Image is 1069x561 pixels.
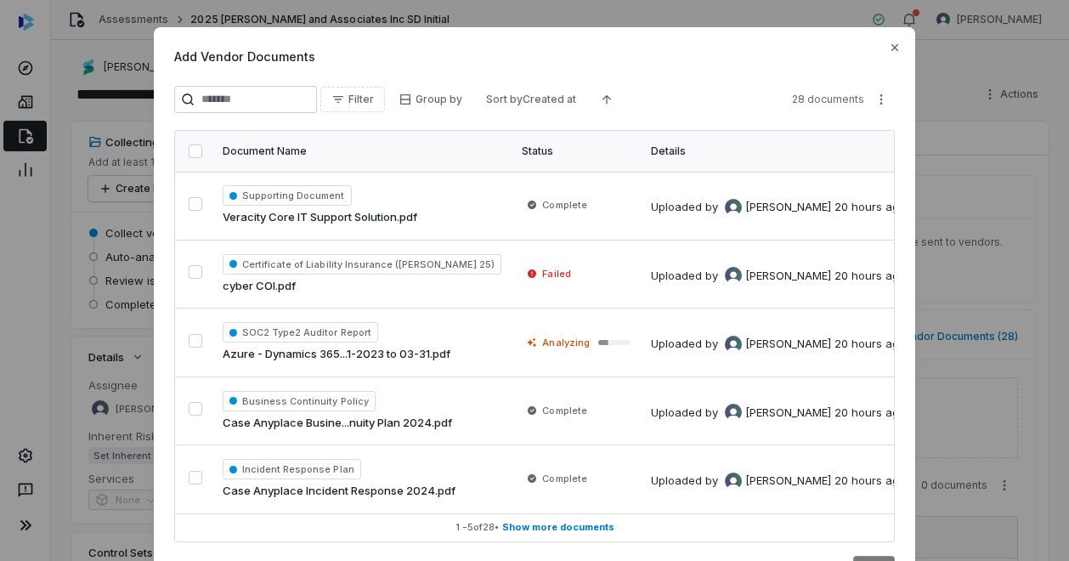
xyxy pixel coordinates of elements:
[174,48,895,65] span: Add Vendor Documents
[745,268,831,285] span: [PERSON_NAME]
[600,93,614,106] svg: Ascending
[651,267,906,284] div: Uploaded
[542,472,586,485] span: Complete
[834,473,906,490] div: 20 hours ago
[651,336,906,353] div: Uploaded
[542,404,586,417] span: Complete
[745,336,831,353] span: [PERSON_NAME]
[223,459,361,479] span: Incident Response Plan
[725,267,742,284] img: REKHA KOTHANDARAMAN avatar
[705,267,831,284] div: by
[223,346,450,363] span: Azure - Dynamics 365...1-2023 to 03-31.pdf
[476,87,586,112] button: Sort byCreated at
[223,185,352,206] span: Supporting Document
[348,93,374,106] span: Filter
[388,87,472,112] button: Group by
[745,405,831,422] span: [PERSON_NAME]
[705,199,831,216] div: by
[542,336,589,349] span: Analyzing
[651,199,906,216] div: Uploaded
[223,322,378,343] span: SOC2 Type2 Auditor Report
[542,198,586,212] span: Complete
[223,391,376,411] span: Business Continuity Policy
[590,87,624,112] button: Ascending
[725,404,742,421] img: REKHA KOTHANDARAMAN avatar
[705,473,831,490] div: by
[868,87,895,112] button: More actions
[745,473,831,490] span: [PERSON_NAME]
[223,209,417,226] span: Veracity Core IT Support Solution.pdf
[175,514,894,541] button: 1 -5of28• Show more documents
[705,404,831,421] div: by
[651,473,906,490] div: Uploaded
[725,199,742,216] img: REKHA KOTHANDARAMAN avatar
[223,144,501,158] div: Document Name
[725,473,742,490] img: REKHA KOTHANDARAMAN avatar
[834,405,906,422] div: 20 hours ago
[834,199,906,216] div: 20 hours ago
[792,93,864,106] span: 28 documents
[725,336,742,353] img: REKHA KOTHANDARAMAN avatar
[522,144,631,158] div: Status
[651,144,909,158] div: Details
[834,268,906,285] div: 20 hours ago
[223,483,455,500] span: Case Anyplace Incident Response 2024.pdf
[745,199,831,216] span: [PERSON_NAME]
[834,336,906,353] div: 20 hours ago
[223,254,501,275] span: Certificate of Liability Insurance ([PERSON_NAME] 25)
[705,336,831,353] div: by
[320,87,385,112] button: Filter
[542,267,570,280] span: Failed
[223,415,452,432] span: Case Anyplace Busine...nuity Plan 2024.pdf
[651,404,906,421] div: Uploaded
[223,278,296,295] span: cyber COI.pdf
[502,521,614,534] span: Show more documents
